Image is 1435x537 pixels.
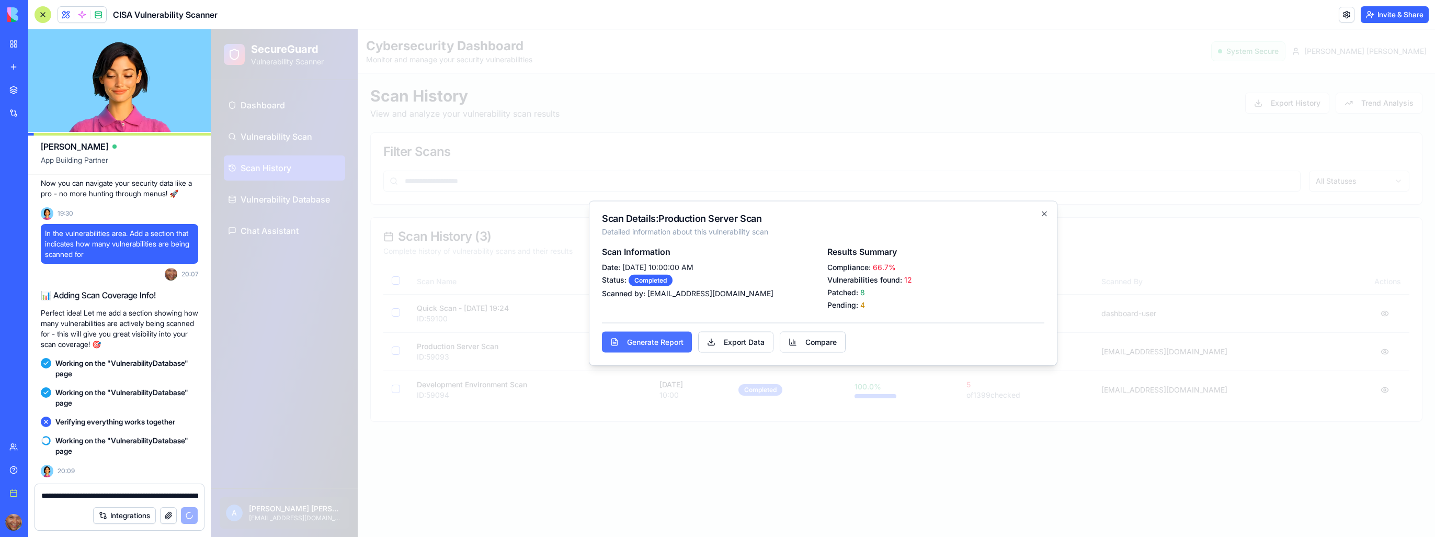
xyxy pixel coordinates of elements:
span: App Building Partner [41,155,198,174]
span: Vulnerabilities found: [616,246,691,255]
h2: Scan Details: Production Server Scan [391,185,833,194]
span: Working on the "VulnerabilityDatabase" page [55,358,198,379]
span: 20:09 [58,467,75,475]
span: 66.7 % [662,233,685,242]
span: Patched: [616,259,647,267]
img: Ella_00000_wcx2te.png [41,465,53,477]
button: Integrations [93,507,156,524]
h1: CISA Vulnerability Scanner [113,8,218,21]
span: Scanned by: [391,260,434,268]
span: 8 [649,259,654,267]
div: Completed [417,245,461,257]
h4: Results Summary [616,216,833,229]
p: [EMAIL_ADDRESS][DOMAIN_NAME] [391,259,608,270]
span: Pending: [616,271,647,280]
button: Generate Report [391,303,481,323]
span: [PERSON_NAME] [41,140,108,153]
span: Working on the "VulnerabilityDatabase" page [55,387,198,408]
span: 19:30 [58,209,73,218]
img: ACg8ocIZEzUrp9wXZBoQ3RDlVdg07_LHoRQQfqqb4hJ5Ez3X8OGoYNtF=s96-c [165,268,177,281]
h2: 📊 Adding Scan Coverage Info! [41,289,198,301]
span: 20:07 [181,270,198,278]
h4: Scan Information [391,216,608,229]
p: Perfect idea! Let me add a section showing how many vulnerabilities are actively being scanned fo... [41,308,198,350]
span: Compliance: [616,233,659,242]
span: Working on the "VulnerabilityDatabase" page [55,435,198,456]
p: Now you can navigate your security data like a pro - no more hunting through menus! 🚀 [41,178,198,199]
p: Detailed information about this vulnerability scan [391,197,833,208]
img: ACg8ocIZEzUrp9wXZBoQ3RDlVdg07_LHoRQQfqqb4hJ5Ez3X8OGoYNtF=s96-c [5,514,22,531]
span: 4 [649,271,654,280]
p: [DATE] 10:00:00 AM [391,233,608,243]
span: Status: [391,246,415,255]
img: logo [7,7,72,22]
span: 12 [693,246,701,255]
button: Export Data [487,303,562,323]
button: Compare [568,303,634,323]
button: Invite & Share [1361,6,1429,23]
span: In the vulnerabilities area. Add a section that indicates how many vulnerabilities are being scan... [45,228,194,260]
img: Ella_00000_wcx2te.png [41,207,53,220]
span: Verifying everything works together [55,417,175,427]
span: Date: [391,233,409,242]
